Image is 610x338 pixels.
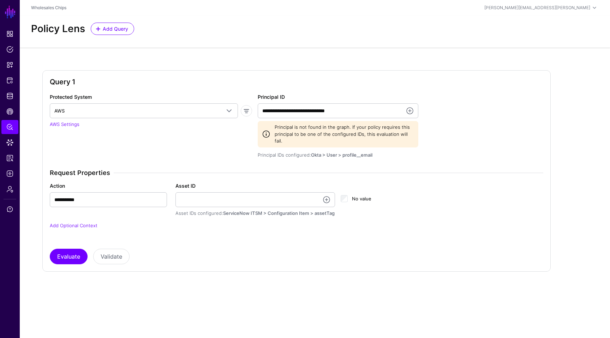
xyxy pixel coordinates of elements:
span: AWS [54,108,65,114]
span: Protected Systems [6,77,13,84]
a: Wholesales Chips [31,5,66,10]
span: Request Properties [50,169,114,177]
button: Validate [93,249,130,264]
span: Policies [6,46,13,53]
span: Snippets [6,61,13,68]
a: Policy Lens [1,120,18,134]
span: Support [6,206,13,213]
div: Principal is not found in the graph. If your policy requires this principal to be one of the conf... [270,124,414,145]
span: Identity Data Fabric [6,92,13,99]
a: Data Lens [1,135,18,150]
div: [PERSON_NAME][EMAIL_ADDRESS][PERSON_NAME] [484,5,590,11]
label: Action [50,182,65,189]
div: Principal IDs configured: [258,121,418,158]
a: Logs [1,167,18,181]
a: Dashboard [1,27,18,41]
a: SGNL [4,4,16,20]
a: AWS Settings [50,121,79,127]
a: Reports [1,151,18,165]
h2: Policy Lens [31,23,85,35]
div: Asset IDs configured: [175,210,335,217]
button: Evaluate [50,249,88,264]
span: No value [352,196,371,201]
a: Identity Data Fabric [1,89,18,103]
span: Add Query [102,25,129,32]
label: Asset ID [175,182,196,189]
span: CAEP Hub [6,108,13,115]
span: Policy Lens [6,123,13,131]
span: Data Lens [6,139,13,146]
label: Protected System [50,93,92,101]
a: Admin [1,182,18,196]
span: Admin [6,186,13,193]
span: Logs [6,170,13,177]
span: Reports [6,155,13,162]
span: ServiceNow ITSM > Configuration Item > assetTag [223,210,335,216]
label: Principal ID [258,93,285,101]
a: Protected Systems [1,73,18,87]
h2: Query 1 [50,78,543,86]
a: Snippets [1,58,18,72]
span: Okta > User > profile__email [311,152,372,158]
a: CAEP Hub [1,104,18,119]
span: Dashboard [6,30,13,37]
a: Add Optional Context [50,223,97,228]
a: Policies [1,42,18,56]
